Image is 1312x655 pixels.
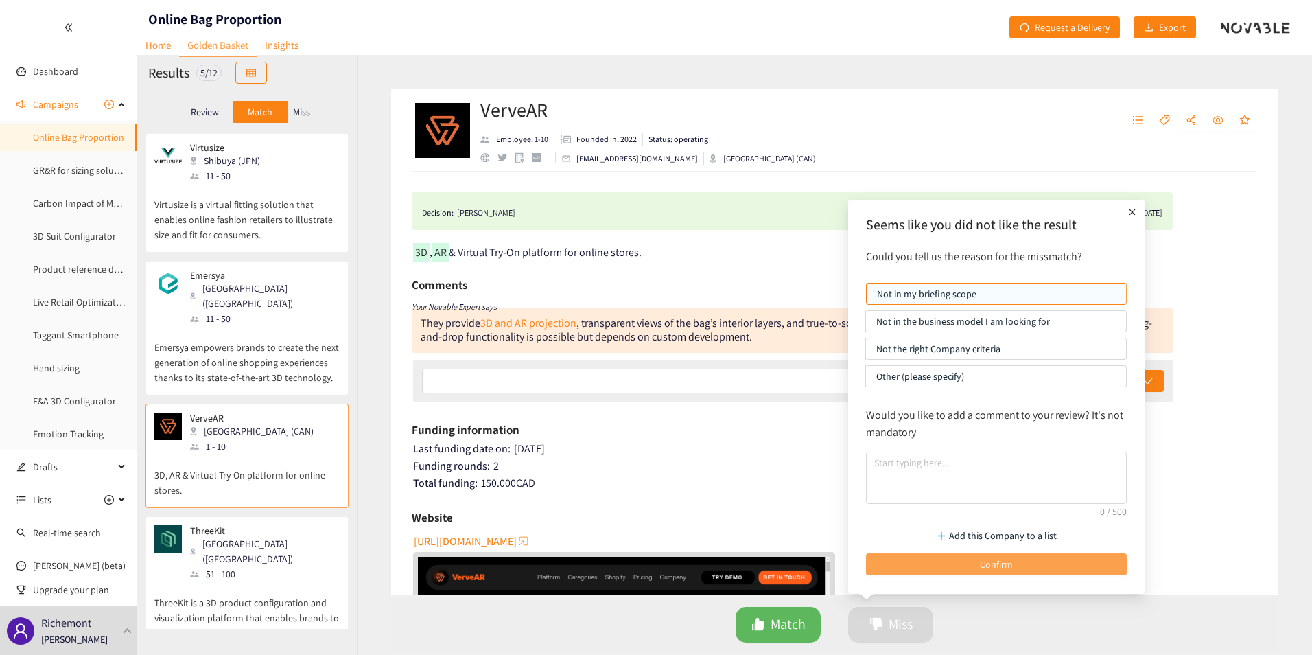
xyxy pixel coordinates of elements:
div: 2 [413,459,1258,473]
h6: Comments [412,275,467,295]
a: Dashboard [33,65,78,78]
p: Richemont [41,614,91,632]
span: check [1144,376,1153,387]
button: [URL][DOMAIN_NAME] [414,530,530,552]
div: Shibuya (JPN) [190,153,268,168]
button: tag [1152,110,1177,132]
p: Miss [293,106,310,117]
p: Add this Company to a list [949,528,1057,543]
span: dislike [869,617,883,633]
a: GR&R for sizing solution [33,164,130,176]
h2: VerveAR [480,96,816,124]
p: Could you tell us the reason for the missmatch? [859,248,1134,265]
h2: Results [148,63,189,82]
button: table [235,62,267,84]
div: They provide , transparent views of the bag’s interior layers, and true-to-scale visualizations, ... [421,316,1152,344]
a: google maps [515,152,532,163]
div: [GEOGRAPHIC_DATA] ([GEOGRAPHIC_DATA]) [190,281,338,311]
span: Export [1159,20,1186,35]
p: ThreeKit is a 3D product configuration and visualization platform that enables brands to create a... [154,582,340,641]
div: 1 - 10 [190,439,322,454]
div: 150.000 CAD [413,476,1258,490]
i: Your Novable Expert says [412,301,497,312]
span: edit [16,462,26,472]
a: Golden Basket [179,34,257,57]
span: [URL][DOMAIN_NAME] [414,533,517,550]
button: redoRequest a Delivery [1009,16,1120,38]
span: unordered-list [1132,115,1143,127]
p: Other (please specify) [876,366,1116,387]
a: Insights [257,34,307,56]
span: Match [771,614,806,635]
h6: Website [412,507,453,528]
a: Emotion Tracking [33,428,104,440]
a: Hand sizing [33,362,80,374]
p: Not in my briefing scope [877,284,1116,304]
p: Would you like to add a comment to your review? It's not mandatory [866,406,1127,441]
div: [DATE] [413,442,1258,456]
a: 3D Suit Configurator [33,230,116,242]
p: Emersya empowers brands to create the next generation of online shopping experiences thanks to it... [154,326,340,385]
div: [GEOGRAPHIC_DATA] ([GEOGRAPHIC_DATA]) [190,536,338,566]
p: [EMAIL_ADDRESS][DOMAIN_NAME] [576,152,698,165]
span: Upgrade your plan [33,576,126,604]
a: Real-time search [33,527,101,539]
div: 11 - 50 [190,168,268,183]
div: 11 - 50 [190,311,338,326]
li: Status [643,133,708,146]
a: [PERSON_NAME] (beta) [33,560,126,572]
mark: AR [432,243,449,262]
a: Home [137,34,179,56]
p: Founded in: 2022 [576,133,637,146]
mark: 3D [413,243,430,262]
button: downloadExport [1134,16,1196,38]
span: Total funding: [413,476,478,490]
p: Virtusize [190,142,260,153]
span: Lists [33,486,51,514]
img: Snapshot of the company's website [154,270,182,297]
button: dislikeMiss [848,607,933,643]
span: double-left [64,23,73,32]
img: Snapshot of the company's website [154,413,182,440]
p: Review [191,106,219,117]
span: plus-circle [104,495,114,505]
a: website [480,153,497,162]
a: crunchbase [532,153,549,162]
a: Carbon Impact of Media Campaigns [33,197,178,209]
p: ThreeKit [190,525,330,536]
h1: Online Bag Proportion [148,10,281,29]
p: 3D, AR & Virtual Try-On platform for online stores. [154,454,340,498]
iframe: Chat Widget [1243,589,1312,655]
span: tag [1159,115,1170,127]
span: unordered-list [16,495,26,505]
span: Decision: [422,206,454,220]
span: Request a Delivery [1035,20,1110,35]
button: Add this Company to a list [866,525,1127,547]
p: Virtusize is a virtual fitting solution that enables online fashion retailers to illustrate size ... [154,183,340,242]
span: download [1144,23,1153,34]
h6: Funding information [412,420,519,440]
a: 3D and AR projection [480,316,576,330]
img: Snapshot of the company's website [154,525,182,553]
button: star [1232,110,1257,132]
div: 51 - 100 [190,566,338,582]
img: Company Logo [415,103,470,158]
div: 5 / 12 [196,65,222,81]
img: Snapshot of the company's website [154,142,182,170]
span: redo [1020,23,1029,34]
a: F&A 3D Configurator [33,395,116,407]
p: Employee: 1-10 [496,133,548,146]
a: Taggant Smartphone [33,329,119,341]
span: & Virtual Try-On platform for online stores. [449,245,642,260]
a: Online Bag Proportion [33,131,124,143]
p: Emersya [190,270,330,281]
span: Last funding date on: [413,441,511,456]
li: Employees [480,133,554,146]
button: check [1134,370,1164,392]
p: Not in the business model I am looking for [876,311,1116,332]
p: Not the right Company criteria [876,338,1116,359]
span: Funding rounds: [413,459,490,473]
a: Live Retail Optimization [33,296,129,308]
li: Founded in year [554,133,643,146]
